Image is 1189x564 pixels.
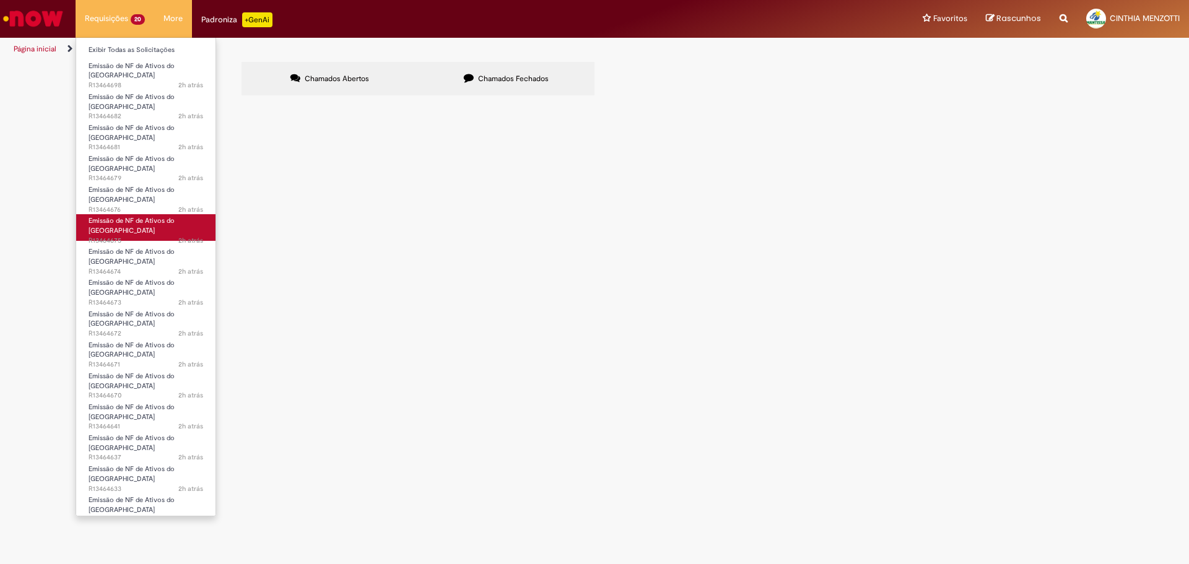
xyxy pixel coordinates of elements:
span: Emissão de NF de Ativos do [GEOGRAPHIC_DATA] [89,464,175,484]
span: R13464673 [89,298,203,308]
div: Padroniza [201,12,272,27]
span: 2h atrás [178,484,203,493]
a: Aberto R13464641 : Emissão de NF de Ativos do ASVD [76,401,216,427]
span: Emissão de NF de Ativos do [GEOGRAPHIC_DATA] [89,495,175,514]
time: 30/08/2025 09:28:04 [178,236,203,245]
span: R13464637 [89,453,203,462]
span: R13464632 [89,515,203,525]
img: ServiceNow [1,6,65,31]
time: 30/08/2025 09:28:30 [178,205,203,214]
a: Aberto R13464681 : Emissão de NF de Ativos do ASVD [76,121,216,148]
span: 2h atrás [178,422,203,431]
span: R13464633 [89,484,203,494]
a: Aberto R13464676 : Emissão de NF de Ativos do ASVD [76,183,216,210]
span: Requisições [85,12,128,25]
span: R13464670 [89,391,203,401]
span: Emissão de NF de Ativos do [GEOGRAPHIC_DATA] [89,92,175,111]
ul: Requisições [76,37,216,516]
span: CINTHIA MENZOTTI [1110,13,1180,24]
span: R13464698 [89,80,203,90]
time: 30/08/2025 09:29:43 [178,142,203,152]
span: Emissão de NF de Ativos do [GEOGRAPHIC_DATA] [89,123,175,142]
time: 30/08/2025 09:26:37 [178,329,203,338]
span: R13464672 [89,329,203,339]
a: Aberto R13464673 : Emissão de NF de Ativos do ASVD [76,276,216,303]
span: Emissão de NF de Ativos do [GEOGRAPHIC_DATA] [89,310,175,329]
time: 30/08/2025 09:26:09 [178,360,203,369]
span: 2h atrás [178,173,203,183]
span: R13464676 [89,205,203,215]
span: 2h atrás [178,205,203,214]
span: R13464671 [89,360,203,370]
span: Emissão de NF de Ativos do [GEOGRAPHIC_DATA] [89,185,175,204]
a: Aberto R13464670 : Emissão de NF de Ativos do ASVD [76,370,216,396]
span: Emissão de NF de Ativos do [GEOGRAPHIC_DATA] [89,61,175,80]
span: Emissão de NF de Ativos do [GEOGRAPHIC_DATA] [89,247,175,266]
span: 2h atrás [178,515,203,524]
span: 2h atrás [178,236,203,245]
span: Emissão de NF de Ativos do [GEOGRAPHIC_DATA] [89,371,175,391]
span: 2h atrás [178,453,203,462]
span: Emissão de NF de Ativos do [GEOGRAPHIC_DATA] [89,402,175,422]
span: R13464681 [89,142,203,152]
span: 20 [131,14,145,25]
span: Favoritos [933,12,967,25]
span: Emissão de NF de Ativos do [GEOGRAPHIC_DATA] [89,154,175,173]
time: 30/08/2025 09:29:14 [178,173,203,183]
time: 30/08/2025 09:01:31 [178,422,203,431]
a: Rascunhos [986,13,1041,25]
span: More [163,12,183,25]
span: Rascunhos [996,12,1041,24]
span: R13464674 [89,267,203,277]
a: Exibir Todas as Solicitações [76,43,216,57]
span: 2h atrás [178,360,203,369]
a: Aberto R13464674 : Emissão de NF de Ativos do ASVD [76,245,216,272]
span: 2h atrás [178,80,203,90]
time: 30/08/2025 09:00:12 [178,453,203,462]
span: 2h atrás [178,329,203,338]
time: 30/08/2025 08:57:21 [178,484,203,493]
span: 2h atrás [178,267,203,276]
span: Emissão de NF de Ativos do [GEOGRAPHIC_DATA] [89,278,175,297]
span: R13464675 [89,236,203,246]
span: R13464679 [89,173,203,183]
span: Emissão de NF de Ativos do [GEOGRAPHIC_DATA] [89,341,175,360]
time: 30/08/2025 09:30:11 [178,111,203,121]
ul: Trilhas de página [9,38,783,61]
span: Emissão de NF de Ativos do [GEOGRAPHIC_DATA] [89,433,175,453]
span: 2h atrás [178,111,203,121]
p: +GenAi [242,12,272,27]
a: Aberto R13464682 : Emissão de NF de Ativos do ASVD [76,90,216,117]
a: Aberto R13464637 : Emissão de NF de Ativos do ASVD [76,432,216,458]
a: Aberto R13464633 : Emissão de NF de Ativos do ASVD [76,462,216,489]
time: 30/08/2025 09:27:12 [178,298,203,307]
a: Página inicial [14,44,56,54]
a: Aberto R13464698 : Emissão de NF de Ativos do ASVD [76,59,216,86]
span: 2h atrás [178,298,203,307]
time: 30/08/2025 09:41:34 [178,80,203,90]
span: 2h atrás [178,142,203,152]
span: R13464641 [89,422,203,432]
span: 2h atrás [178,391,203,400]
a: Aberto R13464671 : Emissão de NF de Ativos do ASVD [76,339,216,365]
a: Aberto R13464675 : Emissão de NF de Ativos do ASVD [76,214,216,241]
a: Aberto R13464632 : Emissão de NF de Ativos do ASVD [76,493,216,520]
time: 30/08/2025 08:56:53 [178,515,203,524]
span: Chamados Abertos [305,74,369,84]
time: 30/08/2025 09:25:35 [178,391,203,400]
span: Chamados Fechados [478,74,549,84]
a: Aberto R13464679 : Emissão de NF de Ativos do ASVD [76,152,216,179]
time: 30/08/2025 09:27:38 [178,267,203,276]
span: R13464682 [89,111,203,121]
span: Emissão de NF de Ativos do [GEOGRAPHIC_DATA] [89,216,175,235]
a: Aberto R13464672 : Emissão de NF de Ativos do ASVD [76,308,216,334]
